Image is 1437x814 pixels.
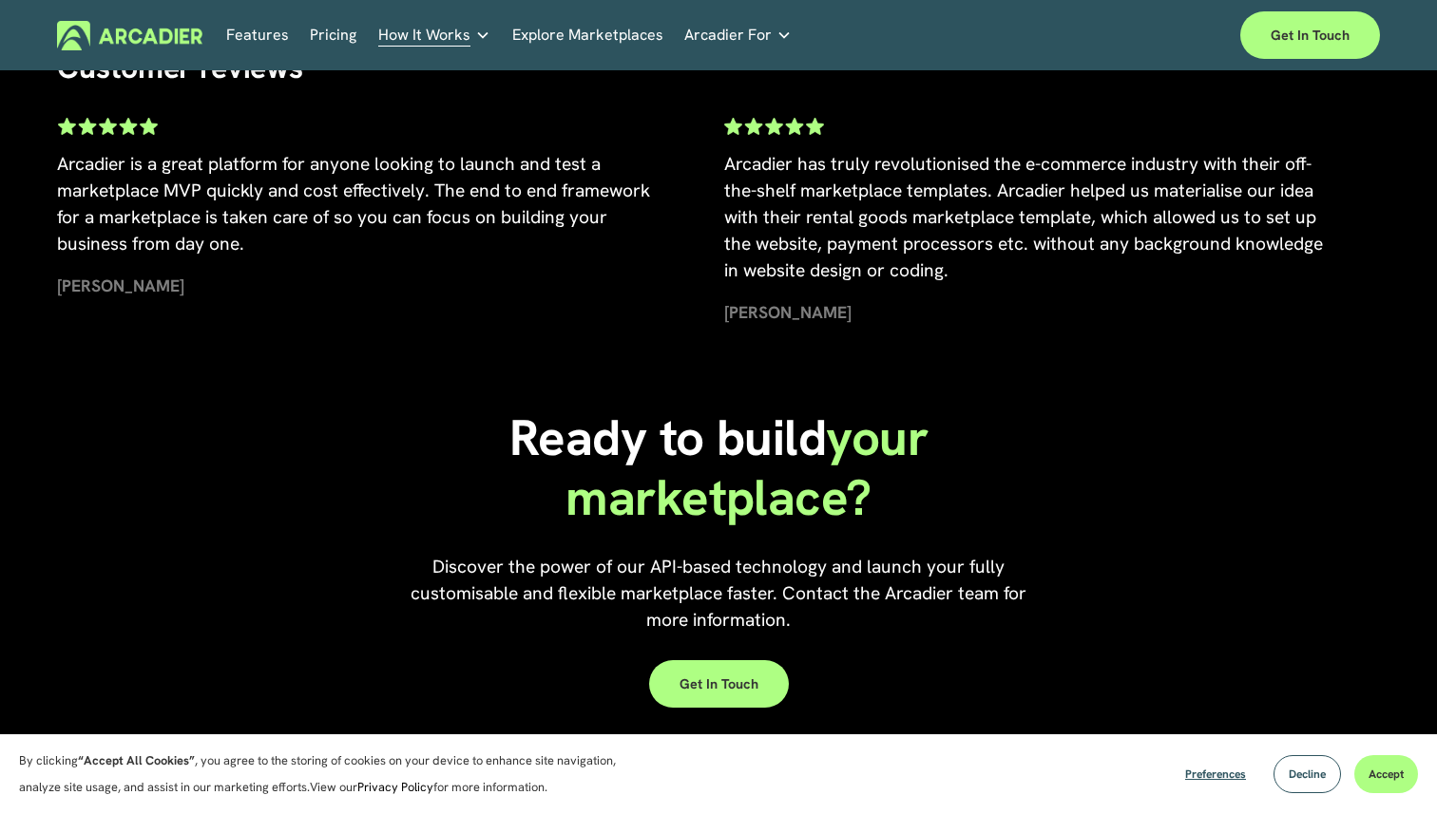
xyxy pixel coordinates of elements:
[1185,767,1246,782] span: Preferences
[357,779,433,795] a: Privacy Policy
[57,21,202,50] img: Arcadier
[724,301,852,323] strong: [PERSON_NAME]
[1342,723,1437,814] iframe: Chat Widget
[1274,755,1341,793] button: Decline
[19,748,637,801] p: By clicking , you agree to the storing of cookies on your device to enhance site navigation, anal...
[378,21,490,50] a: folder dropdown
[1240,11,1380,59] a: Get in touch
[684,21,792,50] a: folder dropdown
[78,752,195,768] strong: “Accept All Cookies”
[509,405,827,470] span: Ready to build
[57,274,184,296] strong: [PERSON_NAME]
[684,22,772,48] span: Arcadier For
[724,152,1328,282] span: Arcadier has truly revolutionised the e-commerce industry with their off-the-shelf marketplace te...
[1171,755,1260,793] button: Preferences
[57,152,655,256] span: Arcadier is a great platform for anyone looking to launch and test a marketplace MVP quickly and ...
[1289,767,1326,782] span: Decline
[226,21,289,50] a: Features
[310,21,356,50] a: Pricing
[649,660,789,708] a: Get in touch
[512,21,663,50] a: Explore Marketplaces
[498,408,939,527] h1: your marketplace?
[411,555,1031,632] span: Discover the power of our API-based technology and launch your fully customisable and flexible ma...
[378,22,470,48] span: How It Works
